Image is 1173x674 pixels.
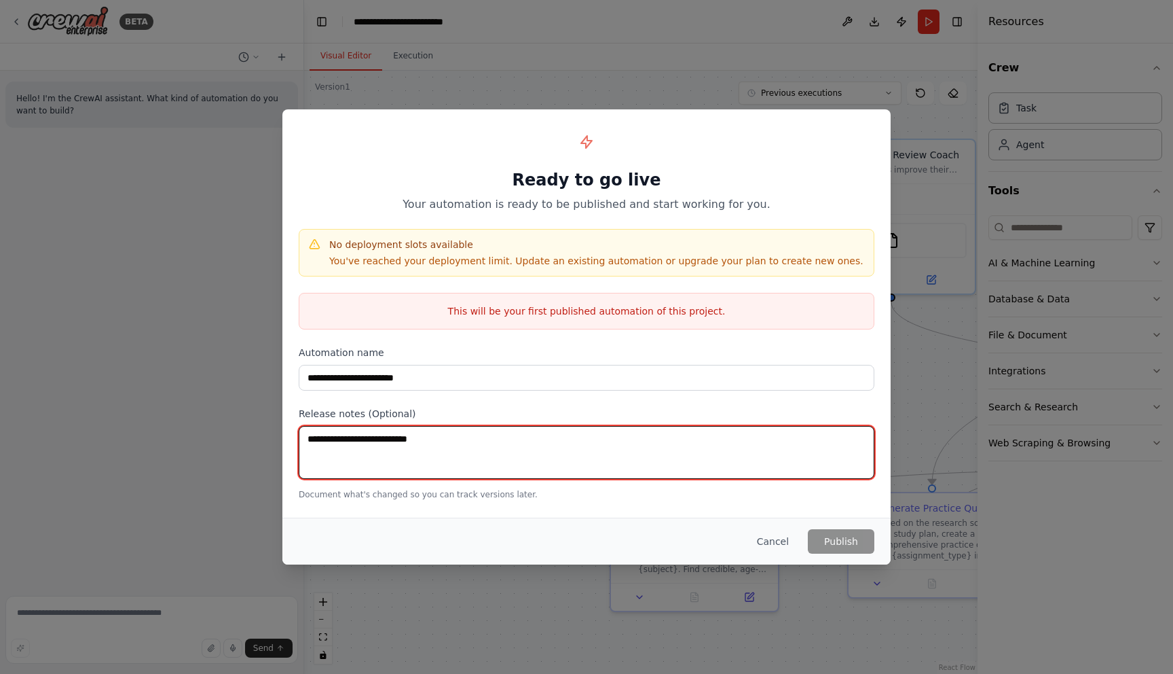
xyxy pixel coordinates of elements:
p: Document what's changed so you can track versions later. [299,489,874,500]
label: Release notes (Optional) [299,407,874,421]
label: Automation name [299,346,874,359]
p: You've reached your deployment limit. Update an existing automation or upgrade your plan to creat... [329,254,863,268]
h4: No deployment slots available [329,238,863,251]
p: Your automation is ready to be published and start working for you. [299,196,874,213]
p: This will be your first published automation of this project. [299,304,874,318]
button: Publish [808,529,874,554]
button: Cancel [746,529,800,554]
h1: Ready to go live [299,169,874,191]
